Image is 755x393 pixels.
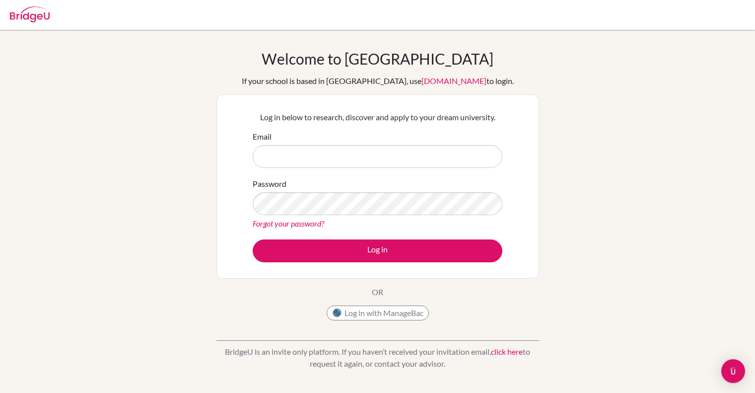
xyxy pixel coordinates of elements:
[216,346,539,370] p: BridgeU is an invite only platform. If you haven’t received your invitation email, to request it ...
[10,6,50,22] img: Bridge-U
[253,178,286,190] label: Password
[253,239,502,262] button: Log in
[372,286,383,298] p: OR
[327,306,429,320] button: Log in with ManageBac
[421,76,486,85] a: [DOMAIN_NAME]
[253,219,324,228] a: Forgot your password?
[491,347,523,356] a: click here
[721,359,745,383] div: Open Intercom Messenger
[262,50,493,68] h1: Welcome to [GEOGRAPHIC_DATA]
[242,75,514,87] div: If your school is based in [GEOGRAPHIC_DATA], use to login.
[253,111,502,123] p: Log in below to research, discover and apply to your dream university.
[253,131,272,143] label: Email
